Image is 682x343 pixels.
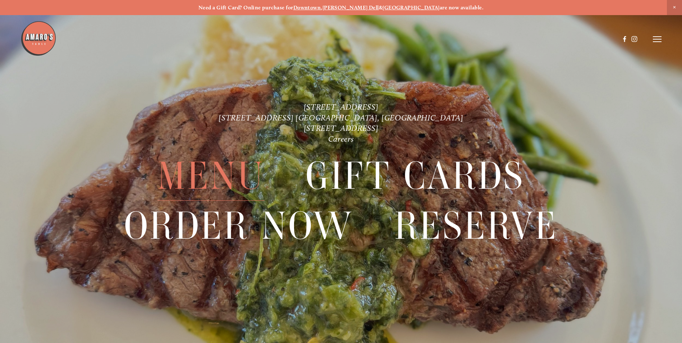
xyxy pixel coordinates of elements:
strong: & [379,4,383,11]
a: Reserve [394,201,558,250]
a: Menu [157,151,265,200]
span: Order Now [124,201,353,251]
span: Gift Cards [306,151,525,201]
strong: are now available. [440,4,484,11]
a: [STREET_ADDRESS] [GEOGRAPHIC_DATA], [GEOGRAPHIC_DATA] [219,113,463,123]
a: [GEOGRAPHIC_DATA] [383,4,440,11]
a: Gift Cards [306,151,525,200]
img: Amaro's Table [20,20,56,56]
a: [STREET_ADDRESS] [304,102,379,112]
a: Order Now [124,201,353,250]
a: Downtown [293,4,321,11]
span: Menu [157,151,265,201]
strong: Need a Gift Card? Online purchase for [198,4,293,11]
strong: , [321,4,322,11]
a: [STREET_ADDRESS] [304,123,379,133]
span: Reserve [394,201,558,251]
a: [PERSON_NAME] Dell [322,4,379,11]
a: Careers [328,134,354,144]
